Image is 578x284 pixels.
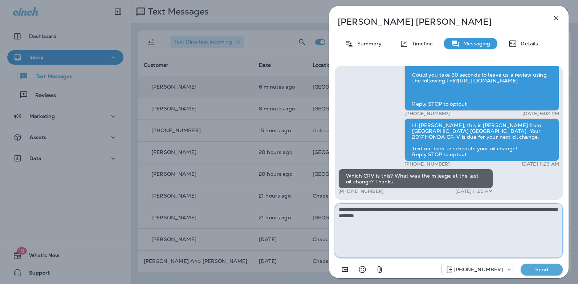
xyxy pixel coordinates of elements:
[338,169,493,188] div: Which CRV is this? What was the mileage at the last oil change? Thanks.
[354,41,382,46] p: Summary
[460,41,490,46] p: Messaging
[404,118,559,161] div: Hi [PERSON_NAME], this is [PERSON_NAME] from [GEOGRAPHIC_DATA] [GEOGRAPHIC_DATA]. Your 2017 HONDA...
[517,41,538,46] p: Details
[522,161,559,167] p: [DATE] 11:23 AM
[408,41,433,46] p: Timeline
[453,267,503,272] p: [PHONE_NUMBER]
[338,188,384,194] p: [PHONE_NUMBER]
[522,111,559,117] p: [DATE] 6:02 PM
[455,188,493,194] p: [DATE] 11:25 AM
[521,264,563,275] button: Send
[404,45,559,111] div: Hi [PERSON_NAME]! Thank you for choosing [GEOGRAPHIC_DATA] [GEOGRAPHIC_DATA] [GEOGRAPHIC_DATA]. C...
[404,111,450,117] p: [PHONE_NUMBER]
[404,161,450,167] p: [PHONE_NUMBER]
[338,262,352,277] button: Add in a premade template
[442,265,513,274] div: +1 (984) 409-9300
[355,262,370,277] button: Select an emoji
[526,266,557,273] p: Send
[338,17,536,27] p: [PERSON_NAME] [PERSON_NAME]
